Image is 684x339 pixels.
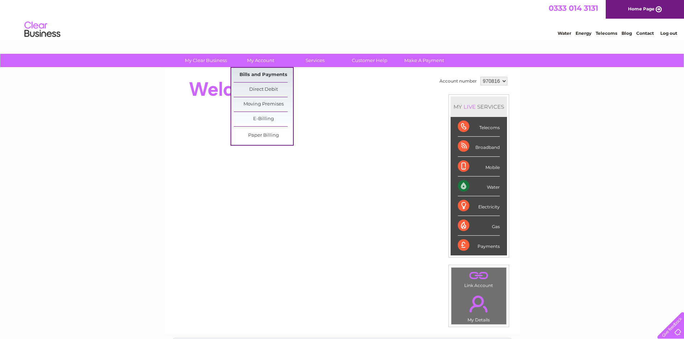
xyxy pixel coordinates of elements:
a: My Clear Business [176,54,236,67]
td: Link Account [451,267,507,290]
td: My Details [451,289,507,325]
a: Energy [576,30,591,36]
div: Payments [458,236,500,255]
div: MY SERVICES [451,96,507,117]
div: Telecoms [458,117,500,137]
a: Blog [622,30,632,36]
a: Make A Payment [395,54,454,67]
a: Telecoms [596,30,617,36]
a: Log out [660,30,677,36]
a: Paper Billing [234,128,293,143]
a: Services [285,54,345,67]
div: LIVE [462,103,477,110]
a: Bills and Payments [234,68,293,82]
img: logo.png [24,19,61,41]
a: 0333 014 3131 [549,4,598,13]
div: Gas [458,216,500,236]
a: . [453,291,504,316]
a: My Account [231,54,290,67]
div: Clear Business is a trading name of Verastar Limited (registered in [GEOGRAPHIC_DATA] No. 3667643... [173,4,512,35]
div: Electricity [458,196,500,216]
a: Direct Debit [234,83,293,97]
div: Broadband [458,137,500,156]
div: Water [458,176,500,196]
div: Mobile [458,157,500,176]
a: Contact [636,30,654,36]
a: E-Billing [234,112,293,126]
a: . [453,269,504,282]
a: Moving Premises [234,97,293,112]
a: Water [558,30,571,36]
a: Customer Help [340,54,399,67]
td: Account number [438,75,479,87]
